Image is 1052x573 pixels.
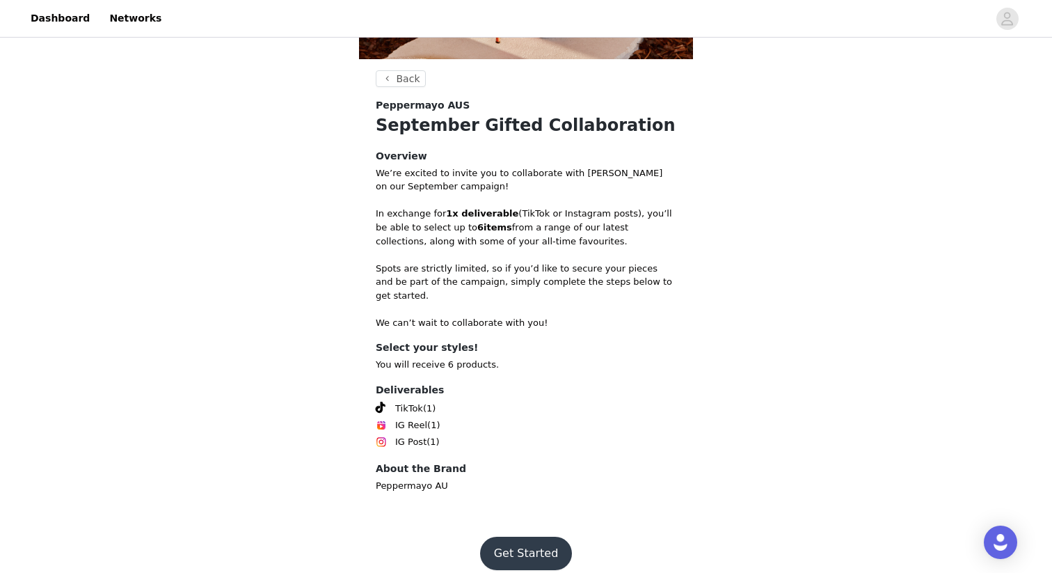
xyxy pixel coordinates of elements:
span: IG Post [395,435,427,449]
p: Peppermayo AU [376,479,676,493]
a: Networks [101,3,170,34]
p: Spots are strictly limited, so if you’d like to secure your pieces and be part of the campaign, s... [376,262,676,303]
p: We can’t wait to collaborate with you! [376,316,676,330]
div: Open Intercom Messenger [984,526,1017,559]
div: avatar [1001,8,1014,30]
h4: About the Brand [376,462,676,476]
h4: Select your styles! [376,340,676,355]
strong: 6 [477,222,484,233]
button: Get Started [480,537,573,570]
span: IG Reel [395,418,427,432]
span: Peppermayo AUS [376,98,470,113]
span: (1) [427,435,439,449]
span: (1) [427,418,440,432]
strong: 1x deliverable [446,208,518,219]
h1: September Gifted Collaboration [376,113,676,138]
span: TikTok [395,402,423,416]
img: Instagram Reels Icon [376,420,387,431]
p: You will receive 6 products. [376,358,676,372]
p: In exchange for (TikTok or Instagram posts), you’ll be able to select up to from a range of our l... [376,207,676,248]
h4: Deliverables [376,383,676,398]
button: Back [376,70,426,87]
strong: items [484,222,512,233]
span: (1) [423,402,436,416]
h4: Overview [376,149,676,164]
img: Instagram Icon [376,437,387,448]
a: Dashboard [22,3,98,34]
p: We’re excited to invite you to collaborate with [PERSON_NAME] on our September campaign! [376,166,676,194]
